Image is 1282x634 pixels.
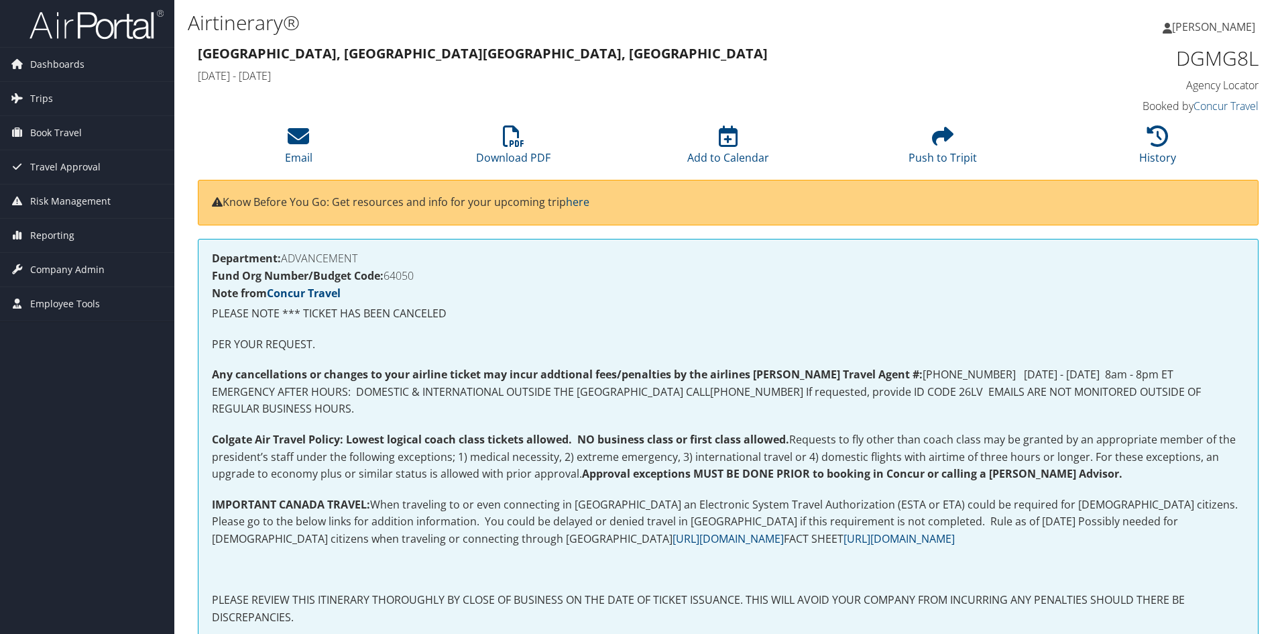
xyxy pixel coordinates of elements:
a: History [1139,133,1176,165]
h4: 64050 [212,270,1244,281]
img: airportal-logo.png [30,9,164,40]
strong: Colgate Air Travel Policy: Lowest logical coach class tickets allowed. NO business class or first... [212,432,789,447]
span: Reporting [30,219,74,252]
h4: [DATE] - [DATE] [198,68,988,83]
a: Concur Travel [267,286,341,301]
a: [URL][DOMAIN_NAME] [673,531,784,546]
a: Add to Calendar [687,133,769,165]
h1: Airtinerary® [188,9,909,37]
p: [PHONE_NUMBER] [DATE] - [DATE] 8am - 8pm ET EMERGENCY AFTER HOURS: DOMESTIC & INTERNATIONAL OUTSI... [212,366,1244,418]
h4: Booked by [1008,99,1259,113]
strong: [GEOGRAPHIC_DATA], [GEOGRAPHIC_DATA] [GEOGRAPHIC_DATA], [GEOGRAPHIC_DATA] [198,44,768,62]
span: Trips [30,82,53,115]
strong: Any cancellations or changes to your airline ticket may incur addtional fees/penalties by the air... [212,367,750,382]
strong: [PERSON_NAME] Travel Agent #: [753,367,923,382]
span: Risk Management [30,184,111,218]
h4: ADVANCEMENT [212,253,1244,264]
a: Concur Travel [1193,99,1259,113]
strong: Fund Org Number/Budget Code: [212,268,384,283]
p: When traveling to or even connecting in [GEOGRAPHIC_DATA] an Electronic System Travel Authorizati... [212,496,1244,548]
p: PLEASE NOTE *** TICKET HAS BEEN CANCELED [212,305,1244,323]
h1: DGMG8L [1008,44,1259,72]
a: Download PDF [476,133,550,165]
a: Email [285,133,312,165]
span: Travel Approval [30,150,101,184]
strong: IMPORTANT CANADA TRAVEL: [212,497,370,512]
h4: Agency Locator [1008,78,1259,93]
span: Book Travel [30,116,82,150]
p: Know Before You Go: Get resources and info for your upcoming trip [212,194,1244,211]
a: here [566,195,589,209]
p: PLEASE REVIEW THIS ITINERARY THOROUGHLY BY CLOSE OF BUSINESS ON THE DATE OF TICKET ISSUANCE. THIS... [212,592,1244,626]
span: Company Admin [30,253,105,286]
a: Push to Tripit [909,133,977,165]
span: Employee Tools [30,287,100,321]
span: Dashboards [30,48,84,81]
a: [URL][DOMAIN_NAME] [843,531,955,546]
span: [PERSON_NAME] [1172,19,1255,34]
strong: Note from [212,286,341,301]
a: [PERSON_NAME] [1163,7,1269,47]
strong: Department: [212,251,281,266]
strong: Approval exceptions MUST BE DONE PRIOR to booking in Concur or calling a [PERSON_NAME] Advisor. [582,466,1122,481]
p: PER YOUR REQUEST. [212,336,1244,354]
p: Requests to fly other than coach class may be granted by an appropriate member of the president’s... [212,431,1244,483]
